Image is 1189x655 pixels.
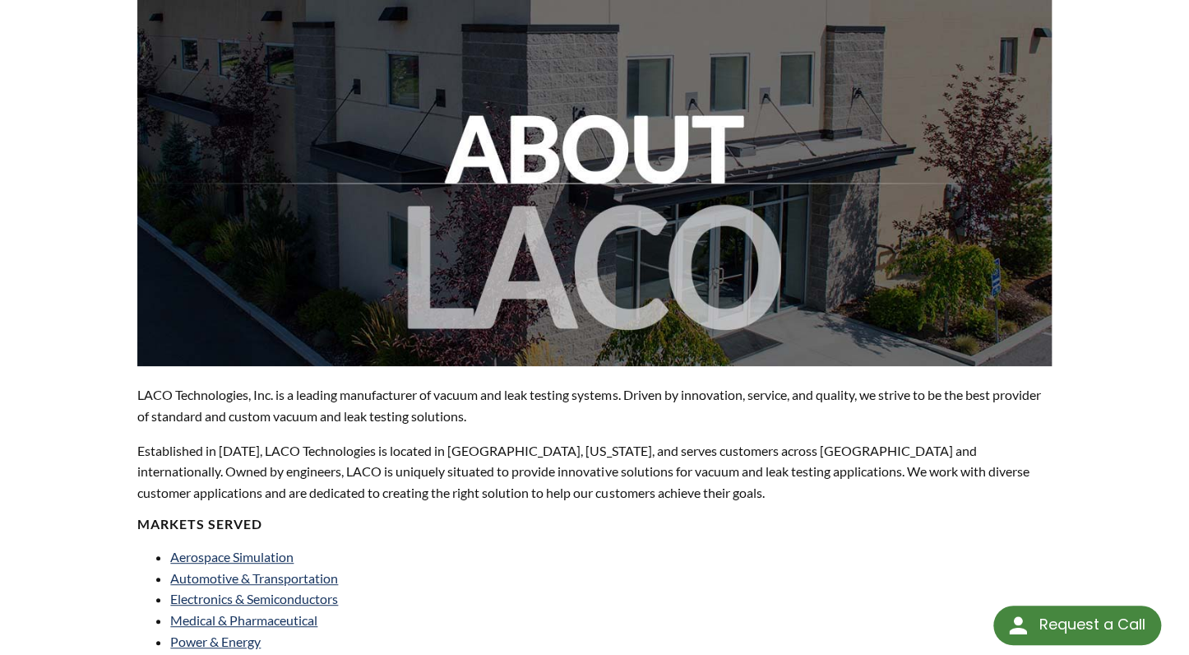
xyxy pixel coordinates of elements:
p: LACO Technologies, Inc. is a leading manufacturer of vacuum and leak testing systems. Driven by i... [137,384,1051,426]
a: Power & Energy [170,634,261,649]
div: Request a Call [1039,606,1145,643]
a: Automotive & Transportation [170,570,338,586]
a: Aerospace Simulation [170,549,294,564]
strong: MARKETS SERVED [137,516,262,532]
a: Medical & Pharmaceutical [170,612,317,628]
a: Electronics & Semiconductors [170,591,338,606]
p: Established in [DATE], LACO Technologies is located in [GEOGRAPHIC_DATA], [US_STATE], and serves ... [137,440,1051,504]
img: round button [1005,612,1031,639]
div: Request a Call [993,606,1161,645]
